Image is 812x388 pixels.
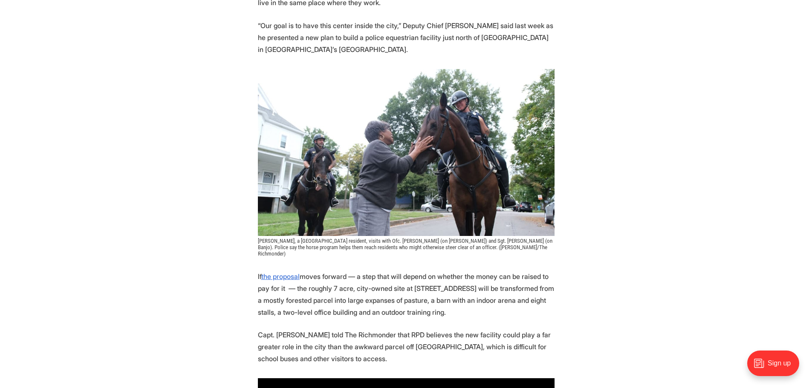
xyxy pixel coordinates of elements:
p: Capt. [PERSON_NAME] told The Richmonder that RPD believes the new facility could play a far great... [258,329,555,365]
p: “Our goal is to have this center inside the city,” Deputy Chief [PERSON_NAME] said last week as h... [258,20,555,55]
p: If moves forward — a step that will depend on whether the money can be raised to pay for it — the... [258,270,555,318]
a: the proposal [261,272,300,281]
span: [PERSON_NAME], a [GEOGRAPHIC_DATA] resident, visits with Ofc. [PERSON_NAME] (on [PERSON_NAME]) an... [258,238,554,257]
iframe: portal-trigger [740,346,812,388]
